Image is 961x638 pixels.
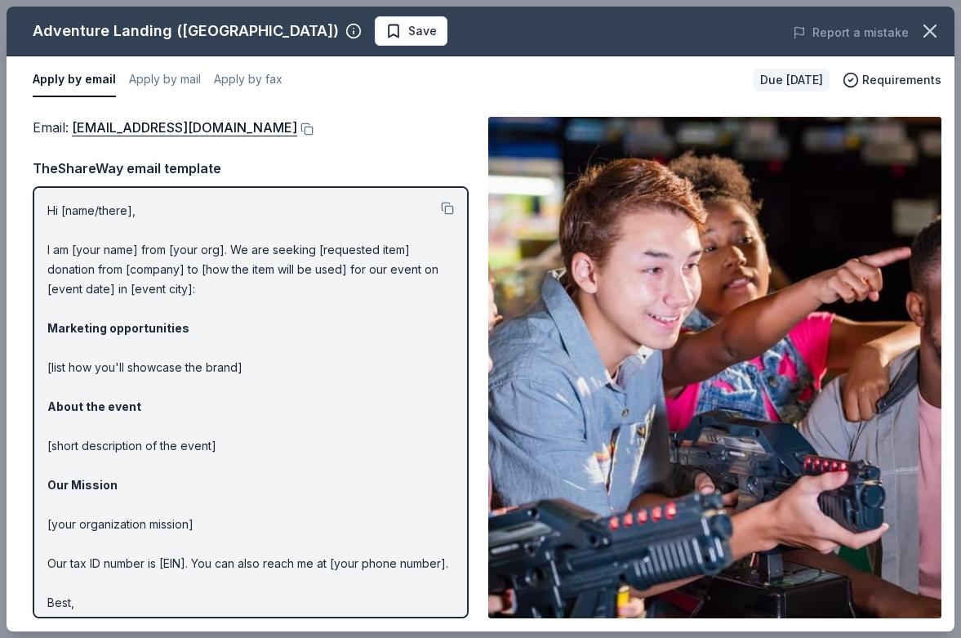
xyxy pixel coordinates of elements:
[47,201,454,632] p: Hi [name/there], I am [your name] from [your org]. We are seeking [requested item] donation from ...
[408,21,437,41] span: Save
[754,69,830,91] div: Due [DATE]
[214,63,283,97] button: Apply by fax
[793,23,909,42] button: Report a mistake
[47,478,118,492] strong: Our Mission
[47,321,189,335] strong: Marketing opportunities
[129,63,201,97] button: Apply by mail
[33,18,339,44] div: Adventure Landing ([GEOGRAPHIC_DATA])
[33,158,469,179] div: TheShareWay email template
[843,70,941,90] button: Requirements
[862,70,941,90] span: Requirements
[33,119,297,136] span: Email :
[33,63,116,97] button: Apply by email
[488,117,941,618] img: Image for Adventure Landing (Raleigh)
[375,16,447,46] button: Save
[72,117,297,138] a: [EMAIL_ADDRESS][DOMAIN_NAME]
[47,399,141,413] strong: About the event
